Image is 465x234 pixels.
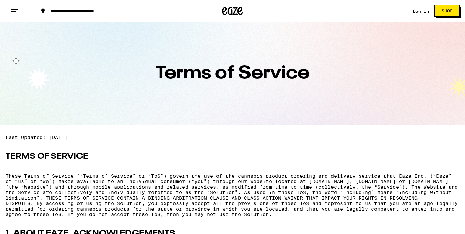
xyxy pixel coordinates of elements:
[6,173,459,217] p: These Terms of Service (“Terms of Service” or “ToS”) govern the use of the cannabis product order...
[442,9,453,13] span: Shop
[434,5,460,17] button: Shop
[429,5,465,17] a: Shop
[10,65,455,82] h1: Terms of Service
[6,151,459,162] h2: TERMS OF SERVICE
[413,9,429,13] a: Log In
[6,135,459,140] p: Last Updated: [DATE]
